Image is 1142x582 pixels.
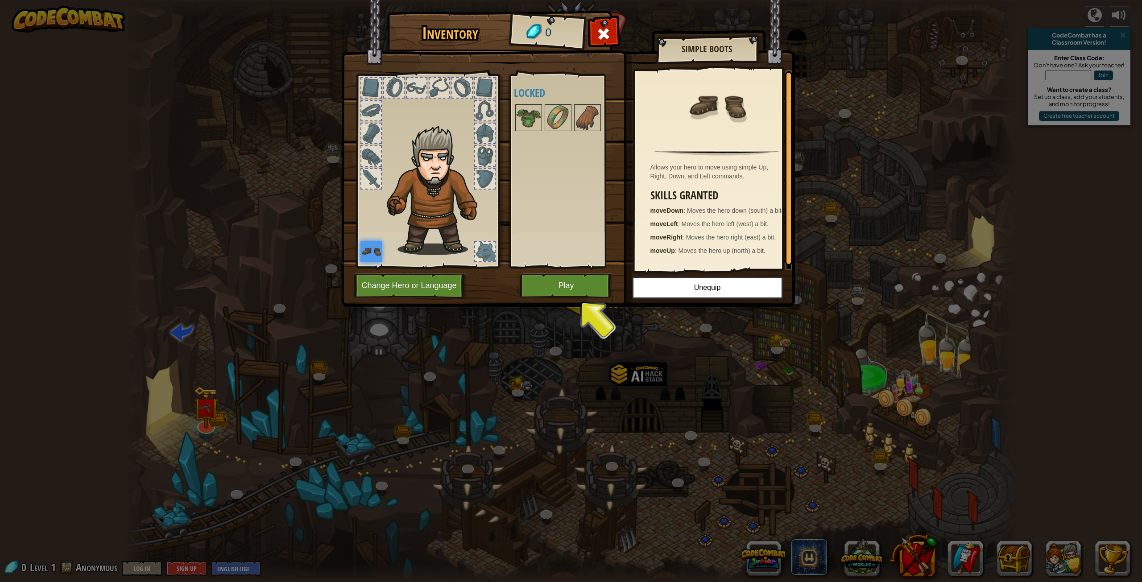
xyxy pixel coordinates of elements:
[383,125,492,255] img: hair_m2.png
[514,87,626,99] h4: Locked
[650,163,788,181] div: Allows your hero to move using simple Up, Right, Down, and Left commands.
[650,234,683,241] strong: moveRight
[393,24,507,42] h1: Inventory
[679,247,765,254] span: Moves the hero up (north) a bit.
[516,105,541,130] img: portrait.png
[688,77,746,135] img: portrait.png
[675,247,679,254] span: :
[650,190,788,202] h3: Skills Granted
[632,277,783,299] button: Unequip
[650,247,675,254] strong: moveUp
[687,207,783,214] span: Moves the hero down (south) a bit.
[686,234,776,241] span: Moves the hero right (east) a bit.
[544,25,552,41] span: 0
[650,220,678,227] strong: moveLeft
[354,273,467,298] button: Change Hero or Language
[650,207,684,214] strong: moveDown
[575,105,600,130] img: portrait.png
[520,273,613,298] button: Play
[678,220,682,227] span: :
[360,241,382,262] img: portrait.png
[682,220,769,227] span: Moves the hero left (west) a bit.
[665,44,749,54] h2: Simple Boots
[683,234,686,241] span: :
[683,207,687,214] span: :
[546,105,571,130] img: portrait.png
[654,150,778,156] img: hr.png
